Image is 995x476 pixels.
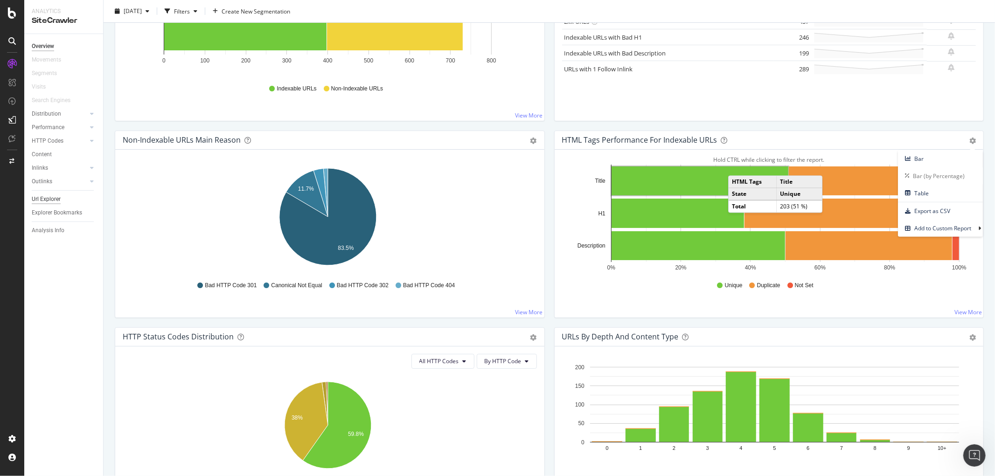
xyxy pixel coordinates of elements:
text: 600 [405,57,414,64]
text: 100 [200,57,209,64]
div: Outlinks [32,177,52,186]
div: HTML Tags Performance for Indexable URLs [562,135,717,145]
span: Canonical Not Equal [271,282,322,290]
span: All HTTP Codes [419,357,459,365]
span: Bar (by Percentage) [898,170,983,182]
text: 59.8% [348,431,364,437]
button: Create New Segmentation [209,4,294,19]
span: Unique [725,282,743,290]
div: URLs by Depth and Content Type [562,332,679,341]
text: 9 [907,445,910,451]
text: 38% [292,414,303,421]
span: Export as CSV [898,205,983,217]
div: gear [530,138,537,144]
a: Overview [32,41,97,51]
td: 199 [774,45,811,61]
div: Overview [32,41,54,51]
div: Url Explorer [32,194,61,204]
a: Segments [32,69,66,78]
a: Outlinks [32,177,87,186]
ul: gear [898,150,983,237]
span: Bad HTTP Code 404 [403,282,455,290]
text: 150 [575,383,584,389]
td: Title [777,176,822,188]
text: 0% [607,264,615,271]
a: Movements [32,55,70,65]
text: 400 [323,57,332,64]
a: Explorer Bookmarks [32,208,97,218]
a: HTTP Codes [32,136,87,146]
text: 200 [575,364,584,371]
div: bell-plus [948,64,955,71]
a: View More [954,308,982,316]
text: H1 [598,210,605,217]
text: 100 [575,401,584,408]
a: View More [515,111,543,119]
a: Indexable URLs with Bad Description [564,49,666,57]
div: Distribution [32,109,61,119]
span: Table [898,187,983,200]
text: 300 [282,57,292,64]
div: Filters [174,7,190,15]
div: gear [530,334,537,341]
text: Description [577,242,605,249]
td: 289 [774,61,811,77]
button: All HTTP Codes [411,354,474,369]
span: By HTTP Code [485,357,522,365]
text: 5 [773,445,776,451]
div: Non-Indexable URLs Main Reason [123,135,241,145]
text: 700 [446,57,455,64]
text: 20% [675,264,686,271]
svg: A chart. [562,361,972,469]
div: gear [969,334,976,341]
button: [DATE] [111,4,153,19]
div: SiteCrawler [32,15,96,26]
div: Search Engines [32,96,70,105]
td: State [729,188,777,200]
button: Filters [161,4,201,19]
span: Bar [898,152,983,165]
text: 11.7% [298,186,314,192]
text: 8 [873,445,876,451]
a: Visits [32,82,55,92]
div: Segments [32,69,57,78]
div: Analytics [32,7,96,15]
div: gear [969,138,976,144]
a: Search Engines [32,96,80,105]
text: 50 [578,420,584,427]
text: 83.5% [338,245,354,251]
td: Total [729,200,777,213]
text: 800 [487,57,496,64]
a: Analysis Info [32,226,97,235]
td: 203 (51 %) [777,200,822,213]
a: 2xx URLs [564,17,590,26]
a: View More [515,308,543,316]
span: Indexable URLs [277,85,316,93]
div: Explorer Bookmarks [32,208,82,218]
text: 0 [581,439,584,446]
text: 40% [745,264,756,271]
div: Performance [32,123,64,132]
svg: A chart. [562,165,972,273]
td: 246 [774,29,811,45]
span: Bad HTTP Code 301 [205,282,257,290]
text: Title [595,178,605,184]
div: Visits [32,82,46,92]
div: HTTP Status Codes Distribution [123,332,234,341]
div: Movements [32,55,61,65]
text: 80% [884,264,895,271]
text: 4 [739,445,742,451]
a: Content [32,150,97,159]
text: 6 [807,445,809,451]
a: Performance [32,123,87,132]
text: 10+ [938,445,946,451]
text: 3 [706,445,709,451]
div: bell-plus [948,32,955,40]
text: 500 [364,57,373,64]
svg: A chart. [123,165,533,273]
text: 2 [672,445,675,451]
a: Inlinks [32,163,87,173]
td: HTML Tags [729,176,777,188]
span: Create New Segmentation [222,7,290,15]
